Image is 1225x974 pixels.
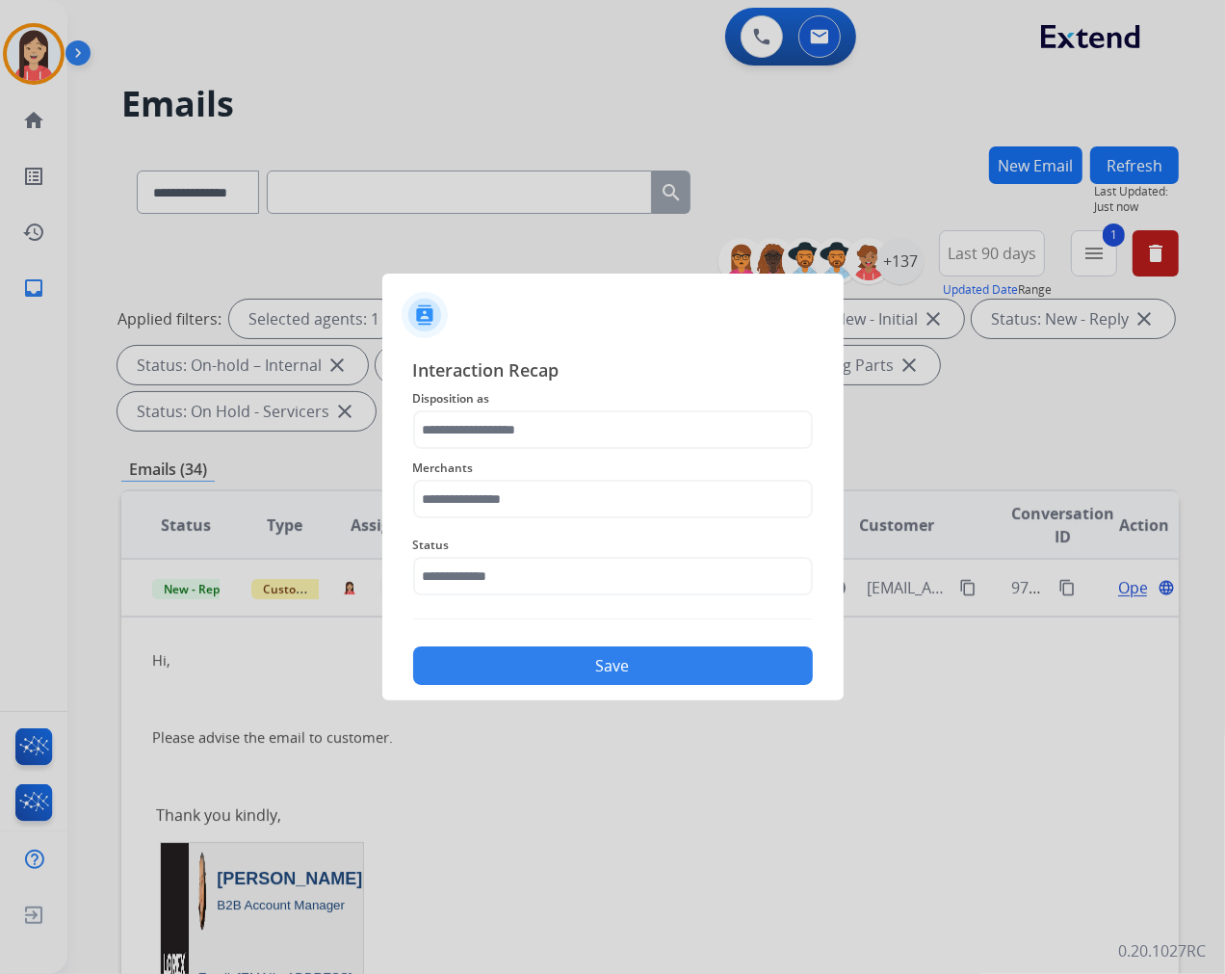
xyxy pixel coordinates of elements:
span: Disposition as [413,387,813,410]
span: Status [413,534,813,557]
img: contact-recap-line.svg [413,619,813,619]
span: Interaction Recap [413,356,813,387]
img: contactIcon [402,292,448,338]
span: Merchants [413,457,813,480]
button: Save [413,646,813,685]
p: 0.20.1027RC [1118,939,1206,962]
